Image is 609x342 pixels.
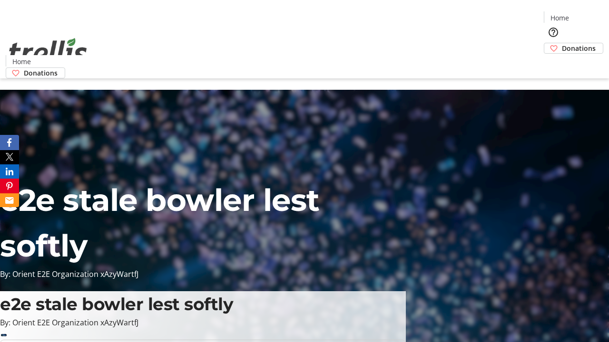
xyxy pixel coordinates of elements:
button: Cart [544,54,563,73]
span: Home [550,13,569,23]
img: Orient E2E Organization xAzyWartfJ's Logo [6,28,90,75]
a: Home [544,13,575,23]
a: Home [6,57,37,66]
button: Help [544,23,563,42]
a: Donations [544,43,603,54]
span: Donations [562,43,596,53]
span: Donations [24,68,58,78]
a: Donations [6,67,65,78]
span: Home [12,57,31,66]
